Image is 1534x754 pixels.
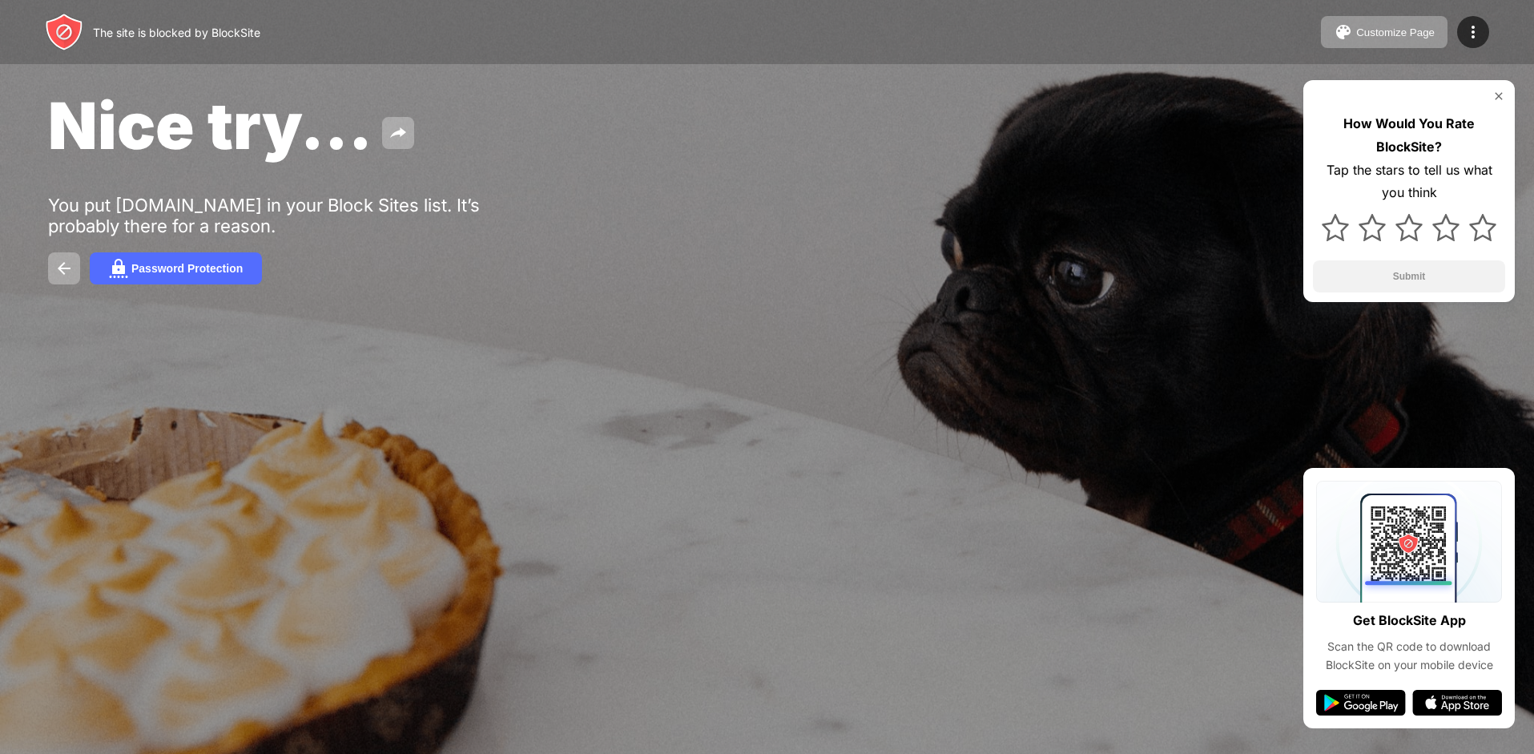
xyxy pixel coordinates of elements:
[1432,214,1460,241] img: star.svg
[48,552,427,735] iframe: Banner
[45,13,83,51] img: header-logo.svg
[1334,22,1353,42] img: pallet.svg
[48,195,543,236] div: You put [DOMAIN_NAME] in your Block Sites list. It’s probably there for a reason.
[1316,481,1502,603] img: qrcode.svg
[48,87,372,164] span: Nice try...
[389,123,408,143] img: share.svg
[131,262,243,275] div: Password Protection
[93,26,260,39] div: The site is blocked by BlockSite
[1395,214,1423,241] img: star.svg
[1316,638,1502,674] div: Scan the QR code to download BlockSite on your mobile device
[1313,112,1505,159] div: How Would You Rate BlockSite?
[1492,90,1505,103] img: rate-us-close.svg
[1353,609,1466,632] div: Get BlockSite App
[109,259,128,278] img: password.svg
[1359,214,1386,241] img: star.svg
[54,259,74,278] img: back.svg
[1469,214,1496,241] img: star.svg
[1412,690,1502,716] img: app-store.svg
[1313,159,1505,205] div: Tap the stars to tell us what you think
[90,252,262,284] button: Password Protection
[1322,214,1349,241] img: star.svg
[1313,260,1505,292] button: Submit
[1321,16,1447,48] button: Customize Page
[1356,26,1435,38] div: Customize Page
[1316,690,1406,716] img: google-play.svg
[1464,22,1483,42] img: menu-icon.svg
